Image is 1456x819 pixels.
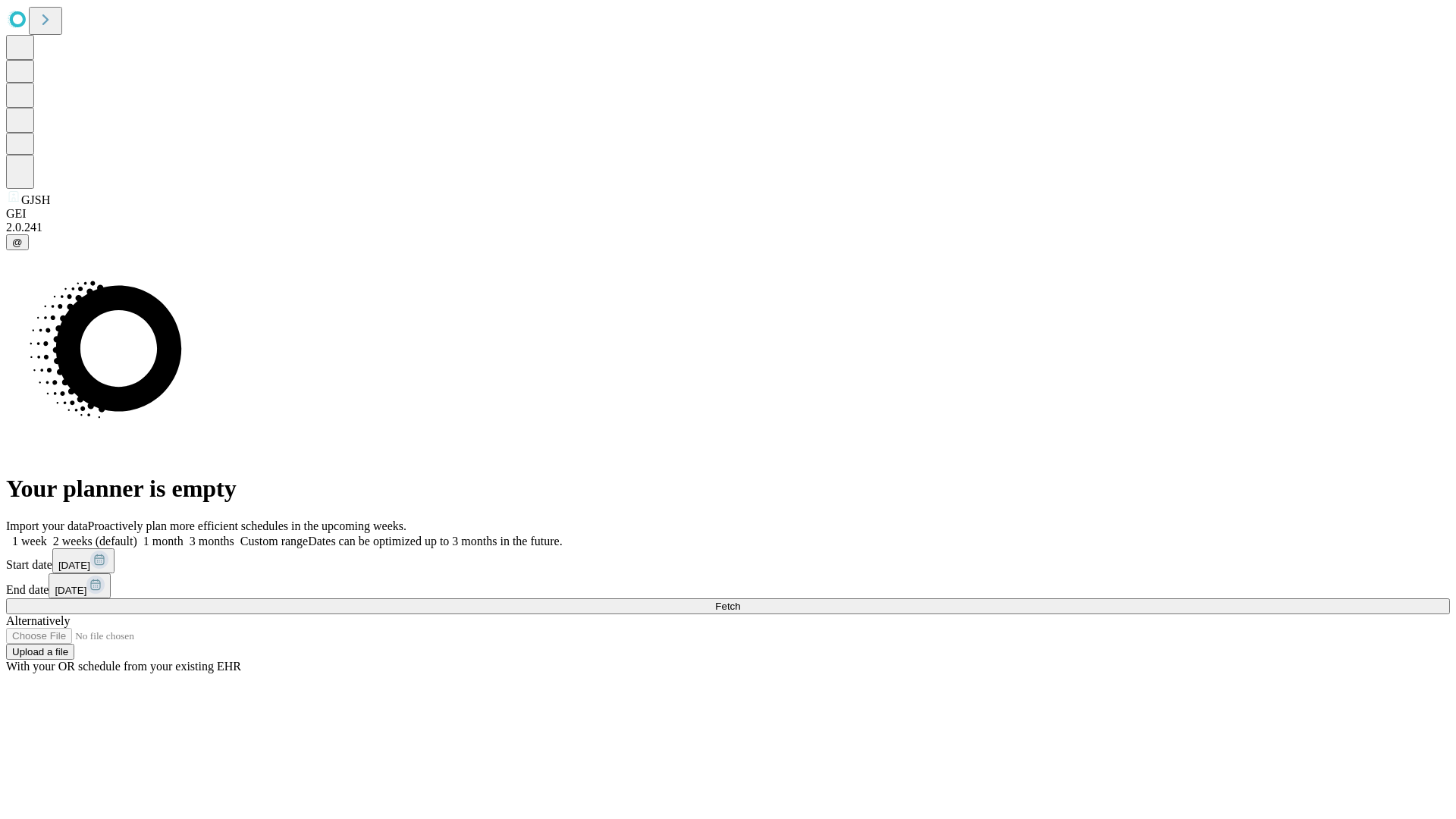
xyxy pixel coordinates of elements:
span: 1 week [12,535,47,548]
span: GJSH [21,193,50,206]
span: 1 month [143,535,184,548]
span: 2 weeks (default) [53,535,137,548]
span: @ [12,237,23,248]
h1: Your planner is empty [6,475,1450,503]
div: Start date [6,548,1450,573]
span: Import your data [6,519,88,532]
div: End date [6,573,1450,598]
div: GEI [6,207,1450,221]
span: Fetch [715,601,740,612]
span: Dates can be optimized up to 3 months in the future. [308,535,562,548]
span: 3 months [190,535,234,548]
button: @ [6,234,29,250]
button: Upload a file [6,644,74,660]
div: 2.0.241 [6,221,1450,234]
button: Fetch [6,598,1450,614]
span: Custom range [240,535,308,548]
span: [DATE] [58,560,90,571]
span: With your OR schedule from your existing EHR [6,660,241,673]
span: Proactively plan more efficient schedules in the upcoming weeks. [88,519,406,532]
button: [DATE] [52,548,115,573]
span: [DATE] [55,585,86,596]
button: [DATE] [49,573,111,598]
span: Alternatively [6,614,70,627]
